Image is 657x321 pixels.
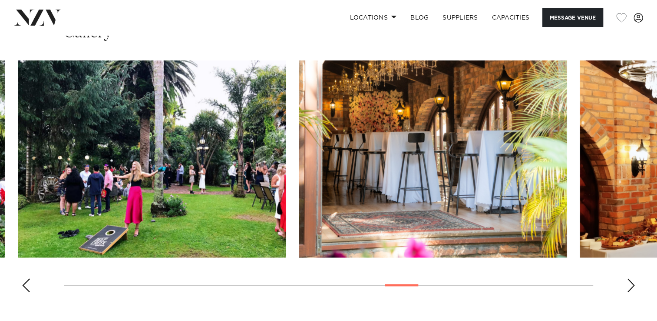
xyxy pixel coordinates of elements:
img: nzv-logo.png [14,10,61,25]
a: Capacities [485,8,537,27]
a: Locations [343,8,403,27]
button: Message Venue [542,8,603,27]
swiper-slide: 20 / 30 [299,60,567,257]
a: BLOG [403,8,436,27]
a: SUPPLIERS [436,8,485,27]
swiper-slide: 19 / 30 [18,60,286,257]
